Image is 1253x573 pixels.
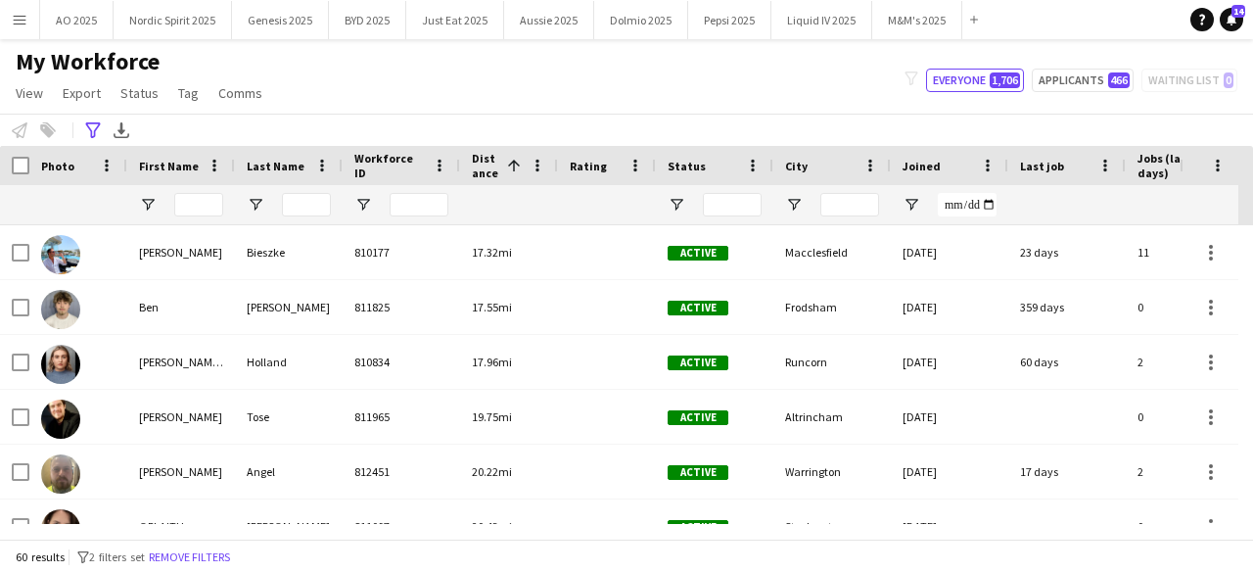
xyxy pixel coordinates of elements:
span: View [16,84,43,102]
span: 19.75mi [472,409,512,424]
button: Just Eat 2025 [406,1,504,39]
span: 1,706 [990,72,1020,88]
a: Status [113,80,166,106]
span: Active [668,356,728,370]
div: [DATE] [891,445,1008,499]
button: Open Filter Menu [139,196,157,214]
div: [PERSON_NAME] [127,225,235,279]
span: Active [668,465,728,480]
div: Altrincham [773,390,891,444]
span: Joined [903,159,941,173]
div: 810834 [343,335,460,389]
div: [PERSON_NAME] [235,500,343,553]
div: 0 [1126,500,1253,553]
div: Angel [235,445,343,499]
button: Open Filter Menu [247,196,264,214]
span: 2 filters set [89,549,145,564]
div: 2 [1126,445,1253,499]
span: Last job [1020,159,1064,173]
button: Nordic Spirit 2025 [114,1,232,39]
button: Open Filter Menu [354,196,372,214]
div: 812451 [343,445,460,499]
span: City [785,159,808,173]
span: Active [668,301,728,315]
button: Open Filter Menu [785,196,803,214]
button: Remove filters [145,547,234,568]
button: BYD 2025 [329,1,406,39]
button: Dolmio 2025 [594,1,688,39]
a: View [8,80,51,106]
span: 14 [1231,5,1245,18]
button: Genesis 2025 [232,1,329,39]
div: 23 days [1008,225,1126,279]
div: 811097 [343,500,460,553]
button: Pepsi 2025 [688,1,771,39]
app-action-btn: Export XLSX [110,119,133,142]
div: Ben [127,280,235,334]
div: 2 [1126,335,1253,389]
span: First Name [139,159,199,173]
div: 60 days [1008,335,1126,389]
span: 20.43mi [472,519,512,534]
input: First Name Filter Input [174,193,223,216]
div: Frodsham [773,280,891,334]
img: Ben Riley [41,290,80,329]
div: [DATE] [891,280,1008,334]
div: [DATE] [891,225,1008,279]
div: 359 days [1008,280,1126,334]
button: Open Filter Menu [903,196,920,214]
span: 20.22mi [472,464,512,479]
span: Status [668,159,706,173]
div: ORLAITH [127,500,235,553]
div: 810177 [343,225,460,279]
span: Photo [41,159,74,173]
button: Open Filter Menu [668,196,685,214]
div: [PERSON_NAME] [127,445,235,499]
button: Everyone1,706 [926,69,1024,92]
input: Last Name Filter Input [282,193,331,216]
img: Megan Cerys- Holland [41,345,80,384]
span: Jobs (last 90 days) [1137,151,1218,180]
span: Tag [178,84,199,102]
span: Workforce ID [354,151,425,180]
div: Tose [235,390,343,444]
input: City Filter Input [820,193,879,216]
div: 811965 [343,390,460,444]
div: Holland [235,335,343,389]
span: 17.32mi [472,245,512,260]
button: M&M's 2025 [872,1,962,39]
button: Liquid IV 2025 [771,1,872,39]
span: Export [63,84,101,102]
input: Workforce ID Filter Input [390,193,448,216]
div: 811825 [343,280,460,334]
span: Active [668,520,728,535]
button: AO 2025 [40,1,114,39]
div: 11 [1126,225,1253,279]
span: Distance [472,151,499,180]
div: Runcorn [773,335,891,389]
input: Joined Filter Input [938,193,997,216]
div: 0 [1126,390,1253,444]
div: [PERSON_NAME]- [127,335,235,389]
span: Last Name [247,159,304,173]
div: Stockport [773,500,891,553]
div: [DATE] [891,335,1008,389]
span: Active [668,410,728,425]
a: 14 [1220,8,1243,31]
img: Benjamin Angel [41,454,80,494]
app-action-btn: Advanced filters [81,119,105,142]
div: 17 days [1008,445,1126,499]
span: Rating [570,159,607,173]
span: 17.96mi [472,355,512,369]
div: [DATE] [891,500,1008,553]
div: Bieszke [235,225,343,279]
span: My Workforce [16,47,160,76]
span: 17.55mi [472,300,512,314]
span: Status [120,84,159,102]
img: Adam Tose [41,400,80,439]
span: 466 [1108,72,1130,88]
div: [PERSON_NAME] [235,280,343,334]
div: [PERSON_NAME] [127,390,235,444]
span: Active [668,246,728,261]
input: Status Filter Input [703,193,762,216]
